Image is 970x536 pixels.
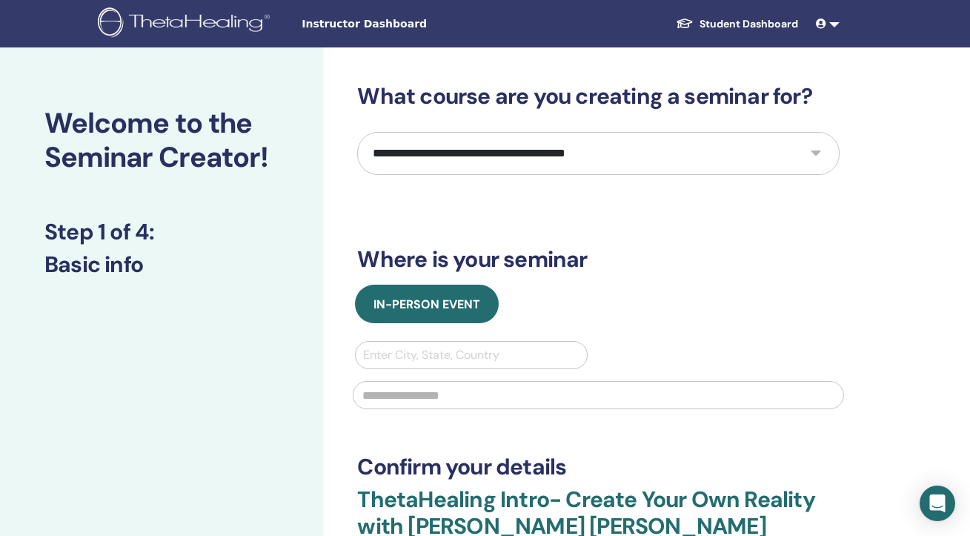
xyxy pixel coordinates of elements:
a: Student Dashboard [664,10,810,38]
h3: Where is your seminar [357,246,840,273]
span: Instructor Dashboard [302,16,524,32]
img: logo.png [98,7,275,41]
img: graduation-cap-white.svg [676,17,694,30]
button: In-Person Event [355,285,499,323]
h3: Basic info [44,251,279,278]
h2: Welcome to the Seminar Creator! [44,107,279,174]
h3: What course are you creating a seminar for? [357,83,840,110]
h3: Confirm your details [357,454,840,480]
h3: Step 1 of 4 : [44,219,279,245]
div: Open Intercom Messenger [920,486,955,521]
span: In-Person Event [373,297,480,312]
